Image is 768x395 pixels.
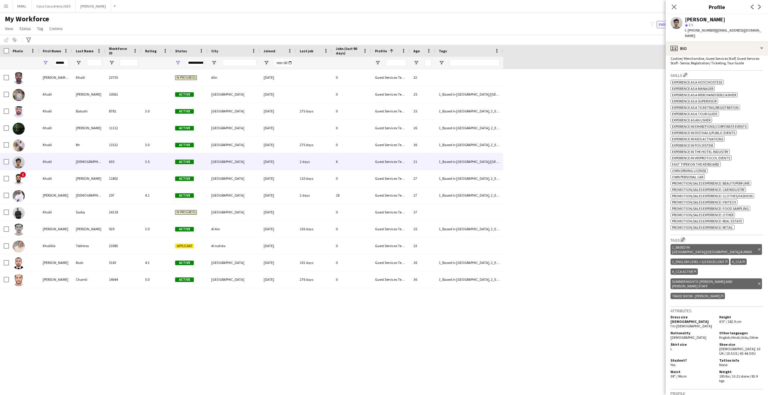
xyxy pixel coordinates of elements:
[719,319,742,324] span: 6'0" / 182.9 cm
[141,153,172,170] div: 3.5
[332,103,371,119] div: 0
[672,156,730,160] span: Experience in VIP/Protocol Events
[175,210,197,215] span: In progress
[39,153,72,170] div: Khalil
[410,103,435,119] div: 25
[672,130,735,135] span: Experience in Festivals/Public Events
[336,46,361,55] span: Jobs (last 90 days)
[371,187,410,204] div: Guest Services Team
[730,259,746,265] div: 4_CCA
[260,187,296,204] div: [DATE]
[670,324,712,328] span: I'm [DEMOGRAPHIC_DATA]
[672,112,717,116] span: Experience as a Tour Guide
[670,369,714,374] h5: Waist
[685,17,725,22] div: [PERSON_NAME]
[672,80,722,84] span: Experience as a Host/Hostess
[39,204,72,220] div: Khalil
[260,86,296,103] div: [DATE]
[72,153,105,170] div: [DEMOGRAPHIC_DATA]
[208,86,260,103] div: [GEOGRAPHIC_DATA]
[260,69,296,86] div: [DATE]
[296,271,332,288] div: 276 days
[141,103,172,119] div: 3.0
[43,49,61,53] span: First Name
[371,153,410,170] div: Guest Services Team
[260,254,296,271] div: [DATE]
[666,3,768,11] h3: Profile
[141,221,172,237] div: 3.0
[13,89,25,101] img: Khalil Ahmed
[731,335,741,340] span: Hindi ,
[670,331,714,335] h5: Nationality
[435,103,503,119] div: 1_Based in [GEOGRAPHIC_DATA], 2_English Level = 2/3 Good , [GEOGRAPHIC_DATA]
[208,170,260,187] div: [GEOGRAPHIC_DATA]
[296,187,332,204] div: 2 days
[672,181,750,185] span: Promotion/Sales Experience: Beauty/Perfume
[141,254,172,271] div: 4.3
[435,120,503,136] div: 1_Based in [GEOGRAPHIC_DATA], 2_English Level = 2/3 Good , [GEOGRAPHIC_DATA]
[175,193,194,198] span: Active
[332,86,371,103] div: 0
[435,271,503,288] div: 1_Based in [GEOGRAPHIC_DATA], 2_English Level = 2/3 Good , [GEOGRAPHIC_DATA]
[672,124,747,129] span: Experience in Exhibitions/Corporate Events
[260,136,296,153] div: [DATE]
[105,271,141,288] div: 14644
[76,60,81,66] button: Open Filter Menu
[371,237,410,254] div: Guest Services Team
[719,347,760,356] span: [DEMOGRAPHIC_DATA]: 10 UK / 10.5 US / 43-44.5 EU
[109,60,114,66] button: Open Filter Menu
[32,0,76,12] button: Coca Coca Arena 2025
[175,126,194,130] span: Active
[670,358,714,363] h5: Student?
[175,160,194,164] span: Active
[670,259,729,265] div: 2_English Level = 3/3 Excellent
[72,221,105,237] div: [PERSON_NAME]
[672,213,733,217] span: Promotion/Sales Experience: Other
[424,59,432,66] input: Age Filter Input
[670,347,672,351] span: L
[175,143,194,147] span: Active
[175,109,194,114] span: Active
[410,204,435,220] div: 27
[410,120,435,136] div: 26
[105,204,141,220] div: 24118
[208,153,260,170] div: [GEOGRAPHIC_DATA]
[672,118,711,122] span: Experience as an Usher
[39,221,72,237] div: [PERSON_NAME]
[413,60,419,66] button: Open Filter Menu
[666,41,768,56] div: Bio
[72,187,105,204] div: [DEMOGRAPHIC_DATA]
[72,271,105,288] div: Chamli
[39,271,72,288] div: [PERSON_NAME]
[43,60,48,66] button: Open Filter Menu
[375,60,380,66] button: Open Filter Menu
[39,136,72,153] div: Khalil
[670,342,714,347] h5: Shirt size
[105,221,141,237] div: 929
[39,237,72,254] div: Khalililo
[260,237,296,254] div: [DATE]
[76,0,111,12] button: [PERSON_NAME]
[439,49,447,53] span: Tags
[264,49,275,53] span: Joined
[413,49,420,53] span: Age
[672,105,739,110] span: Experience as a Ticketing/Registration
[39,120,72,136] div: Khalil
[175,277,194,282] span: Active
[450,59,500,66] input: Tags Filter Input
[13,207,25,219] img: Khalil Sadiq
[410,69,435,86] div: 32
[296,153,332,170] div: 2 days
[332,120,371,136] div: 0
[109,46,131,55] span: Workforce ID
[670,363,675,367] span: Yes
[410,153,435,170] div: 21
[39,103,72,119] div: Khalil
[670,237,763,243] h3: Tags
[175,75,197,80] span: In progress
[141,187,172,204] div: 4.1
[13,173,25,185] img: Khalil Nasser
[410,170,435,187] div: 27
[13,139,25,152] img: Khalil Mr
[72,237,105,254] div: Tokhirov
